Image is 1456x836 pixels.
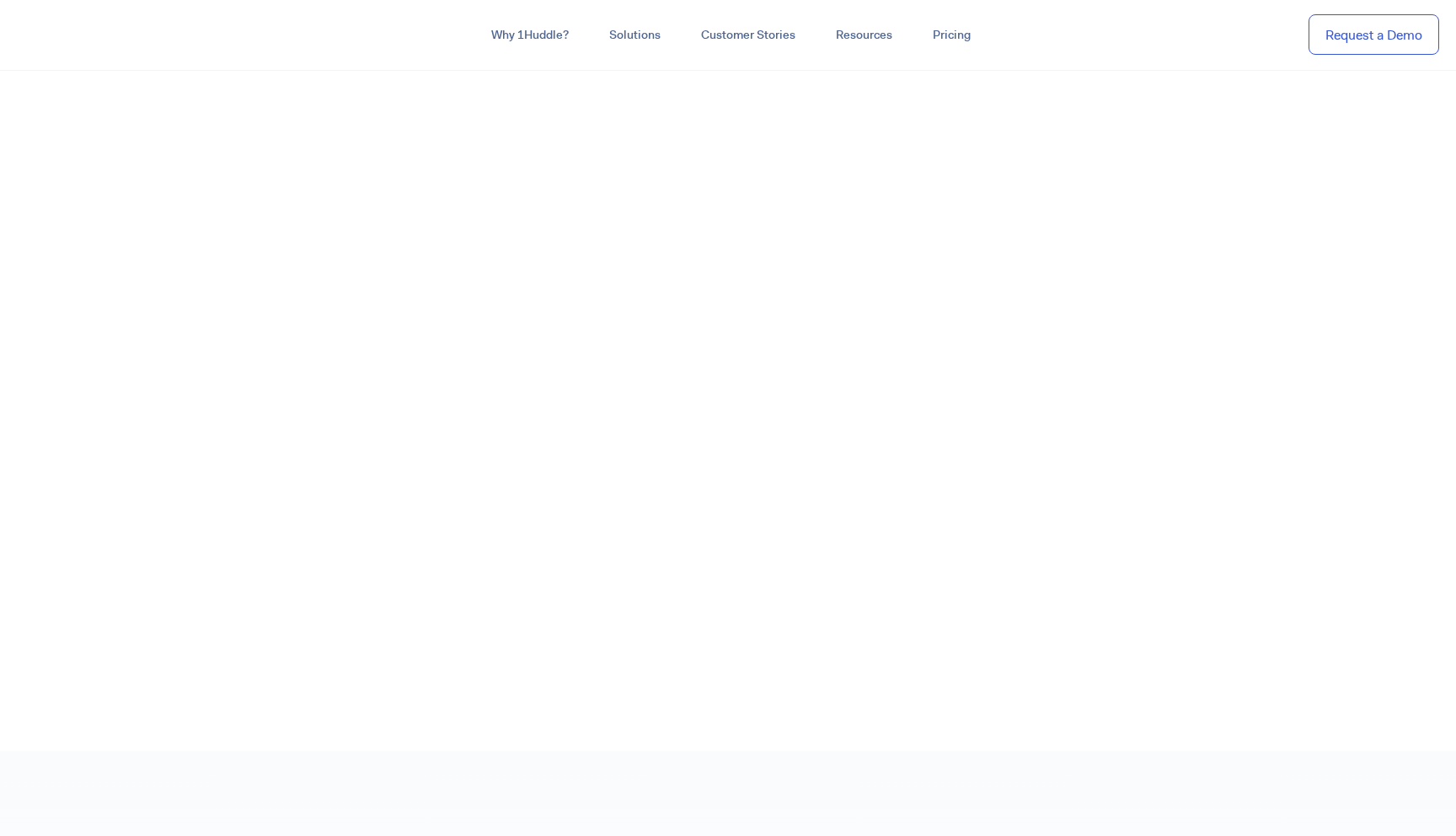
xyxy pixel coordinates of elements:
a: Customer Stories [681,20,816,51]
img: ... [17,19,137,51]
a: Resources [816,20,913,51]
a: Why 1Huddle? [471,20,589,51]
a: Solutions [589,20,681,51]
a: Pricing [913,20,991,51]
a: Request a Demo [1309,14,1439,56]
